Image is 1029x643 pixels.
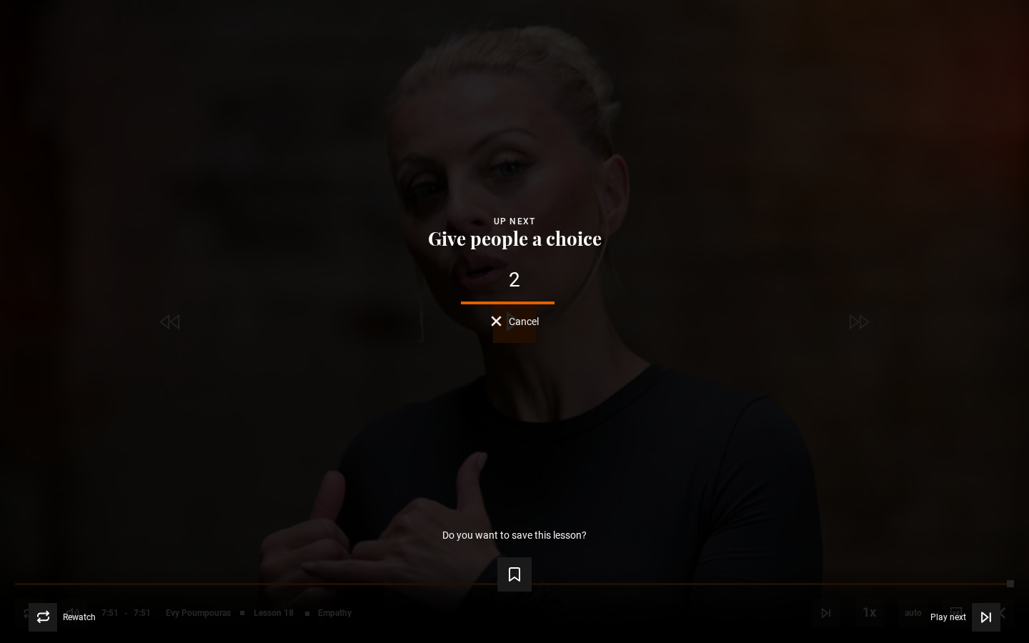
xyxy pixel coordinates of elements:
[23,214,1006,229] div: Up next
[491,316,539,327] button: Cancel
[63,613,96,622] span: Rewatch
[930,613,966,622] span: Play next
[442,530,587,540] p: Do you want to save this lesson?
[509,316,539,327] span: Cancel
[23,270,1006,290] div: 2
[29,603,96,632] button: Rewatch
[424,229,606,249] button: Give people a choice
[930,603,1000,632] button: Play next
